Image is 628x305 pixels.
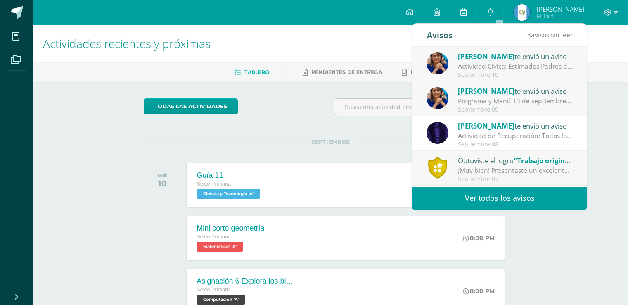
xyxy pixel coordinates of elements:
img: 5d6f35d558c486632aab3bda9a330e6b.png [427,52,448,74]
span: Tablero [244,69,269,75]
div: Septiembre 08 [458,141,573,148]
span: Matemáticas 'A' [197,242,243,252]
div: 10 [158,179,167,188]
span: [PERSON_NAME] [458,121,514,131]
div: Septiembre 07 [458,176,573,183]
span: Computación 'A' [197,295,245,305]
div: Guía 11 [197,171,262,180]
a: todas las Actividades [144,98,238,114]
div: 8:00 PM [463,287,495,295]
span: 8 [527,30,531,39]
div: te envió un aviso [458,51,573,62]
span: avisos sin leer [527,30,572,39]
div: te envió un aviso [458,86,573,96]
span: Mi Perfil [536,12,584,19]
a: Entregadas [402,66,447,79]
span: Ciencia y Tecnología 'A' [197,189,260,199]
span: Sexto Primaria [197,234,231,240]
a: Tablero [234,66,269,79]
a: Ver todos los avisos [412,187,587,210]
span: Pendientes de entrega [311,69,382,75]
span: Sexto Primaria [197,287,231,293]
span: [PERSON_NAME] [536,5,584,13]
div: Asignación 6 Explora los bloques de movimiento [197,277,296,286]
div: Avisos [427,24,452,46]
span: Entregadas [410,69,447,75]
div: Actividad Cívica: Estimados Padres de Familia: Deseamos que la paz y amor de la familia de Nazare... [458,62,573,71]
div: MIÉ [158,173,167,179]
a: Pendientes de entrega [303,66,382,79]
div: Mini corto geometría [197,224,264,233]
span: [PERSON_NAME] [458,52,514,61]
div: Septiembre 10 [458,71,573,79]
img: 5d6f35d558c486632aab3bda9a330e6b.png [427,87,448,109]
span: [PERSON_NAME] [458,86,514,96]
div: 8:00 PM [463,234,495,242]
input: Busca una actividad próxima aquí... [334,99,517,115]
div: Obtuviste el logro [458,155,573,166]
div: te envió un aviso [458,120,573,131]
div: Actividad de Recuperaciòn: Todos los grados y alumnos tendran la oportunidad de recuperar puntos ... [458,131,573,141]
div: Septiembre 09 [458,106,573,113]
span: "Trabajo original" [514,156,574,165]
div: Programa y Menú 13 de septiembre: Estimados Padres de Familia: enviamos adjunto el programa de la... [458,96,573,106]
div: ¡Muy bien! Presentaste un excelente proyecto que se diferenció por ser único y cumplir con los re... [458,166,573,175]
span: Actividades recientes y próximas [43,36,211,51]
span: Sexto Primaria [197,181,231,187]
span: SEPTIEMBRE [298,138,363,145]
img: 85a5fd15b2e059b2218af4f1eff88d94.png [514,4,530,21]
img: 31877134f281bf6192abd3481bfb2fdd.png [427,122,448,144]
